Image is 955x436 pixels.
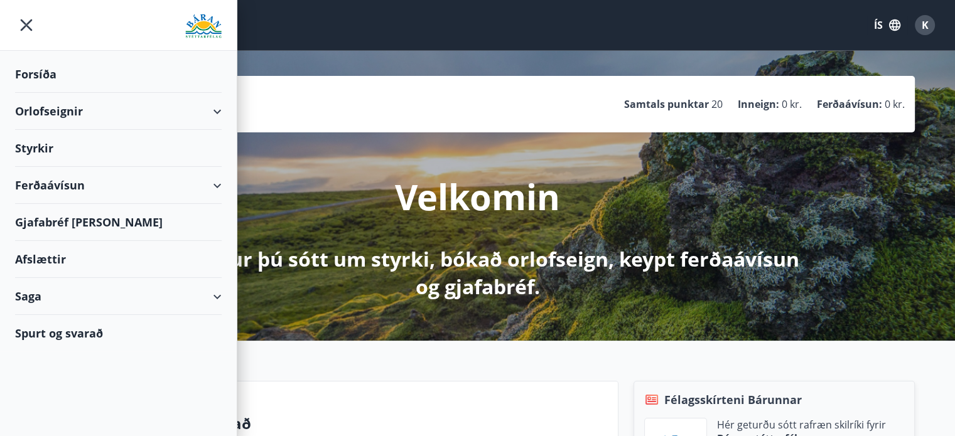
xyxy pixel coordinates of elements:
[15,167,222,204] div: Ferðaávísun
[910,10,940,40] button: K
[185,14,222,39] img: union_logo
[15,56,222,93] div: Forsíða
[922,18,929,32] span: K
[15,14,38,36] button: menu
[15,278,222,315] div: Saga
[711,97,723,111] span: 20
[146,245,809,300] p: Hér getur þú sótt um styrki, bókað orlofseign, keypt ferðaávísun og gjafabréf.
[133,413,608,434] p: Spurt og svarað
[738,97,779,111] p: Inneign :
[15,241,222,278] div: Afslættir
[817,97,882,111] p: Ferðaávísun :
[867,14,907,36] button: ÍS
[624,97,709,111] p: Samtals punktar
[717,418,886,432] p: Hér geturðu sótt rafræn skilríki fyrir
[664,391,802,408] span: Félagsskírteni Bárunnar
[15,315,222,351] div: Spurt og svarað
[15,93,222,130] div: Orlofseignir
[885,97,905,111] span: 0 kr.
[395,173,560,220] p: Velkomin
[15,204,222,241] div: Gjafabréf [PERSON_NAME]
[15,130,222,167] div: Styrkir
[782,97,802,111] span: 0 kr.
